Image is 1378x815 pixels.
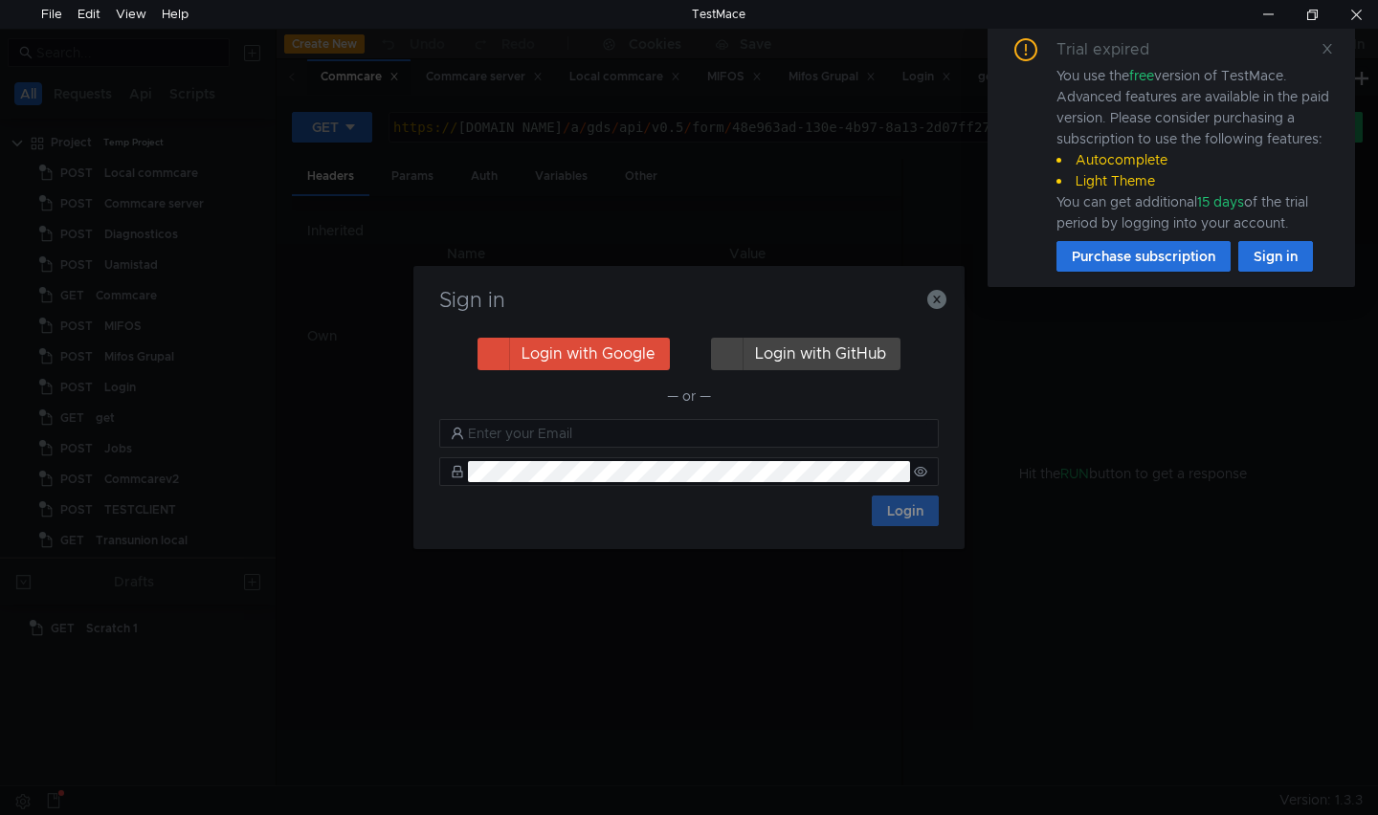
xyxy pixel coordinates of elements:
[1056,38,1172,61] div: Trial expired
[1129,67,1154,84] span: free
[1056,170,1332,191] li: Light Theme
[1056,149,1332,170] li: Autocomplete
[1238,241,1313,272] button: Sign in
[1056,65,1332,233] div: You use the version of TestMace. Advanced features are available in the paid version. Please cons...
[1056,191,1332,233] div: You can get additional of the trial period by logging into your account.
[468,423,927,444] input: Enter your Email
[439,385,939,407] div: — or —
[1056,241,1231,272] button: Purchase subscription
[478,338,670,370] button: Login with Google
[711,338,900,370] button: Login with GitHub
[436,289,942,312] h3: Sign in
[1197,193,1244,210] span: 15 days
